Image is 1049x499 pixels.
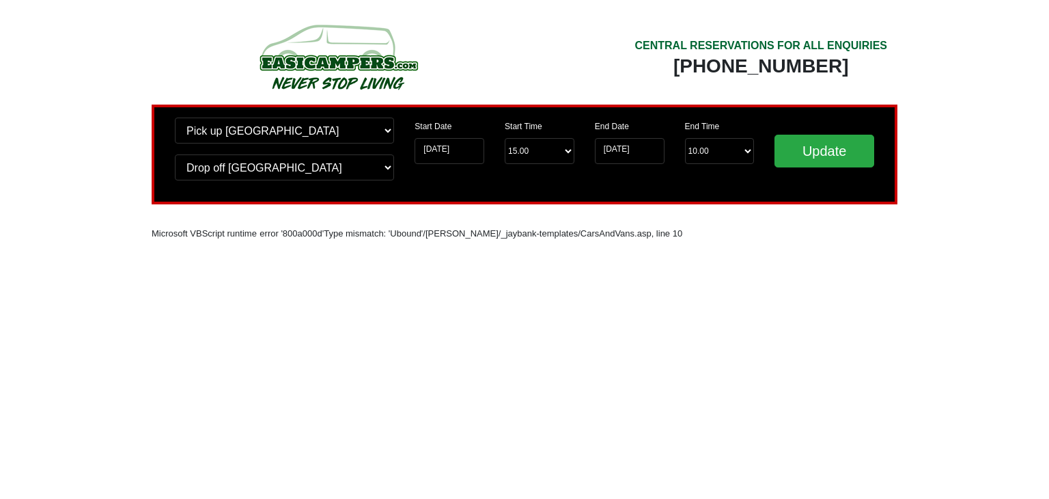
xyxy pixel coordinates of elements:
[634,38,887,54] div: CENTRAL RESERVATIONS FOR ALL ENQUIRIES
[595,138,665,164] input: Return Date
[208,19,468,94] img: campers-checkout-logo.png
[260,228,324,239] font: error '800a000d'
[505,120,542,133] label: Start Time
[774,135,874,167] input: Update
[652,228,683,239] font: , line 10
[685,120,720,133] label: End Time
[595,120,629,133] label: End Date
[152,228,257,239] font: Microsoft VBScript runtime
[423,228,651,239] font: /[PERSON_NAME]/_jaybank-templates/CarsAndVans.asp
[634,54,887,79] div: [PHONE_NUMBER]
[415,120,451,133] label: Start Date
[324,228,423,239] font: Type mismatch: 'Ubound'
[415,138,484,164] input: Start Date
